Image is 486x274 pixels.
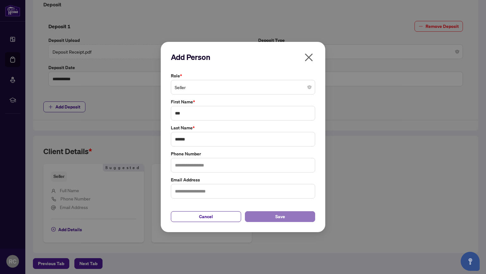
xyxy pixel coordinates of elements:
[171,124,315,131] label: Last Name
[304,52,314,62] span: close
[199,212,213,222] span: Cancel
[171,176,315,183] label: Email Address
[171,72,315,79] label: Role
[171,98,315,105] label: First Name
[171,150,315,157] label: Phone Number
[245,211,315,222] button: Save
[275,212,285,222] span: Save
[171,52,315,62] h2: Add Person
[171,211,241,222] button: Cancel
[308,85,311,89] span: close-circle
[461,252,480,271] button: Open asap
[175,81,311,93] span: Seller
